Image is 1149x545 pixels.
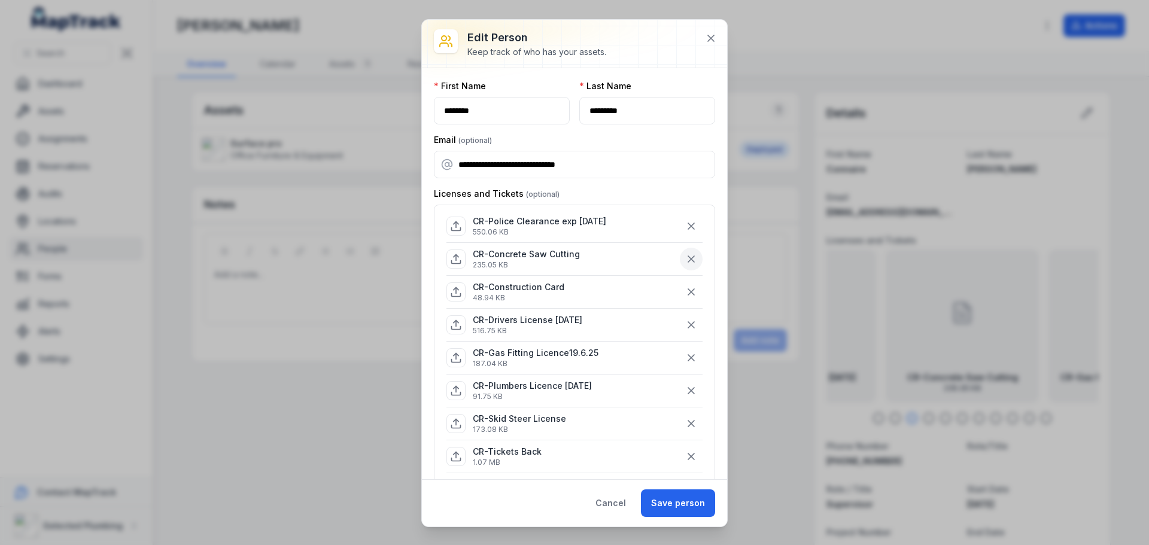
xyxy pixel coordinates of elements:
p: CR-Gas Fitting Licence19.6.25 [473,347,598,359]
label: Licenses and Tickets [434,188,560,200]
div: Keep track of who has your assets. [467,46,606,58]
button: Save person [641,489,715,517]
p: CR-Plumbers Licence [DATE] [473,380,592,392]
p: 173.08 KB [473,425,566,434]
label: First Name [434,80,486,92]
p: CR-Tickets Front [473,479,543,491]
p: CR-Police Clearance exp [DATE] [473,215,606,227]
label: Last Name [579,80,631,92]
p: CR-Skid Steer License [473,413,566,425]
p: CR-Construction Card [473,281,564,293]
p: 1.07 MB [473,458,542,467]
p: CR-Concrete Saw Cutting [473,248,580,260]
p: CR-Drivers License [DATE] [473,314,582,326]
p: CR-Tickets Back [473,446,542,458]
p: 91.75 KB [473,392,592,401]
button: Cancel [585,489,636,517]
p: 516.75 KB [473,326,582,336]
p: 550.06 KB [473,227,606,237]
p: 48.94 KB [473,293,564,303]
label: Email [434,134,492,146]
p: 187.04 KB [473,359,598,369]
h3: Edit person [467,29,606,46]
p: 235.05 KB [473,260,580,270]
